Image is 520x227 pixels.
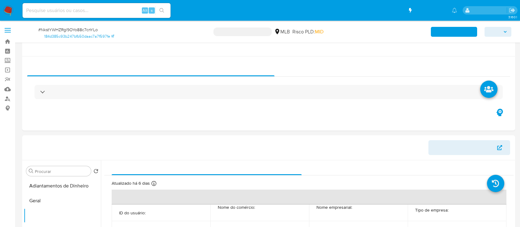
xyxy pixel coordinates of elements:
[26,34,43,39] b: Person ID
[431,27,477,37] button: AML Data Collector
[218,210,299,221] p: ESTILO SINGULAR MODA ATACADO E VAREJO LTDA
[148,210,172,216] p: 2622201376
[316,210,398,221] p: ESTILO SINGULAR MODA ATACADO E VAREJO LTDA
[23,6,171,15] input: Pesquise usuários ou casos...
[436,140,496,155] span: Veja aparência por pessoa
[35,85,503,99] div: MANUAL (1)
[485,27,511,37] button: Ações
[26,24,38,34] b: PLD
[93,169,98,175] button: Retornar ao pedido padrão
[138,65,164,72] span: Eventos ( 1 )
[415,213,487,218] p: SOCIEDADE EMPRESARIA LIMITADA
[472,7,507,13] p: carlos.guerra@mercadopago.com.br
[112,180,150,186] p: Atualizado há 6 dias
[316,204,352,210] p: Nome empresarial :
[112,190,506,204] th: Informações da empresa
[489,27,501,37] span: Ações
[35,169,89,174] input: Procurar
[197,164,216,171] span: Empresa
[428,140,510,155] button: Veja aparência por pessoa
[399,164,423,171] span: KYC Status
[27,145,78,151] h1: Informação do Usuário
[315,28,324,35] span: MID
[27,45,510,51] h1: Informação do Caso
[29,169,34,174] button: Procurar
[24,208,101,223] button: KYC
[38,27,98,33] span: # NkstYWHZRgl9OYo88c7cnYLo
[24,179,101,193] button: Adiantamentos de Dinheiro
[119,210,146,216] p: ID do usuário :
[435,27,473,37] b: AML Data Collector
[274,28,290,35] div: MLB
[292,28,324,35] span: Risco PLD:
[44,34,114,39] a: 184d385c93b247bfb50daac7a7f597fe
[415,207,448,213] p: Tipo de empresa :
[413,7,446,14] span: Atalhos rápidos
[509,7,515,14] a: Sair
[218,204,255,210] p: Nome do comércio :
[151,7,153,13] span: s
[24,193,101,208] button: Geral
[452,8,457,13] a: Notificações
[142,7,147,13] span: Alt
[155,6,168,15] button: search-icon
[386,65,399,72] span: Ações
[213,27,272,36] p: OPEN - IN REVIEW STAGE I
[50,89,79,95] h3: MANUAL (1)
